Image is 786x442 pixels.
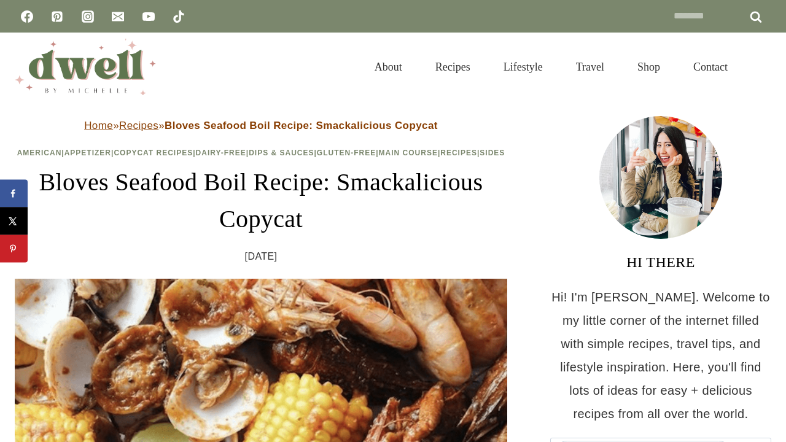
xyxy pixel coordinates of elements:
[45,4,69,29] a: Pinterest
[106,4,130,29] a: Email
[480,149,505,157] a: Sides
[440,149,477,157] a: Recipes
[677,45,744,88] a: Contact
[84,120,113,131] a: Home
[15,164,507,238] h1: Bloves Seafood Boil Recipe: Smackalicious Copycat
[15,4,39,29] a: Facebook
[249,149,314,157] a: Dips & Sauces
[358,45,744,88] nav: Primary Navigation
[621,45,677,88] a: Shop
[419,45,487,88] a: Recipes
[76,4,100,29] a: Instagram
[119,120,158,131] a: Recipes
[17,149,505,157] span: | | | | | | | |
[114,149,193,157] a: Copycat Recipes
[166,4,191,29] a: TikTok
[358,45,419,88] a: About
[559,45,621,88] a: Travel
[487,45,559,88] a: Lifestyle
[136,4,161,29] a: YouTube
[550,285,771,425] p: Hi! I'm [PERSON_NAME]. Welcome to my little corner of the internet filled with simple recipes, tr...
[379,149,438,157] a: Main Course
[196,149,246,157] a: Dairy-Free
[17,149,62,157] a: American
[317,149,376,157] a: Gluten-Free
[165,120,438,131] strong: Bloves Seafood Boil Recipe: Smackalicious Copycat
[64,149,111,157] a: Appetizer
[84,120,438,131] span: » »
[245,247,278,266] time: [DATE]
[550,251,771,273] h3: HI THERE
[750,56,771,77] button: View Search Form
[15,39,156,95] img: DWELL by michelle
